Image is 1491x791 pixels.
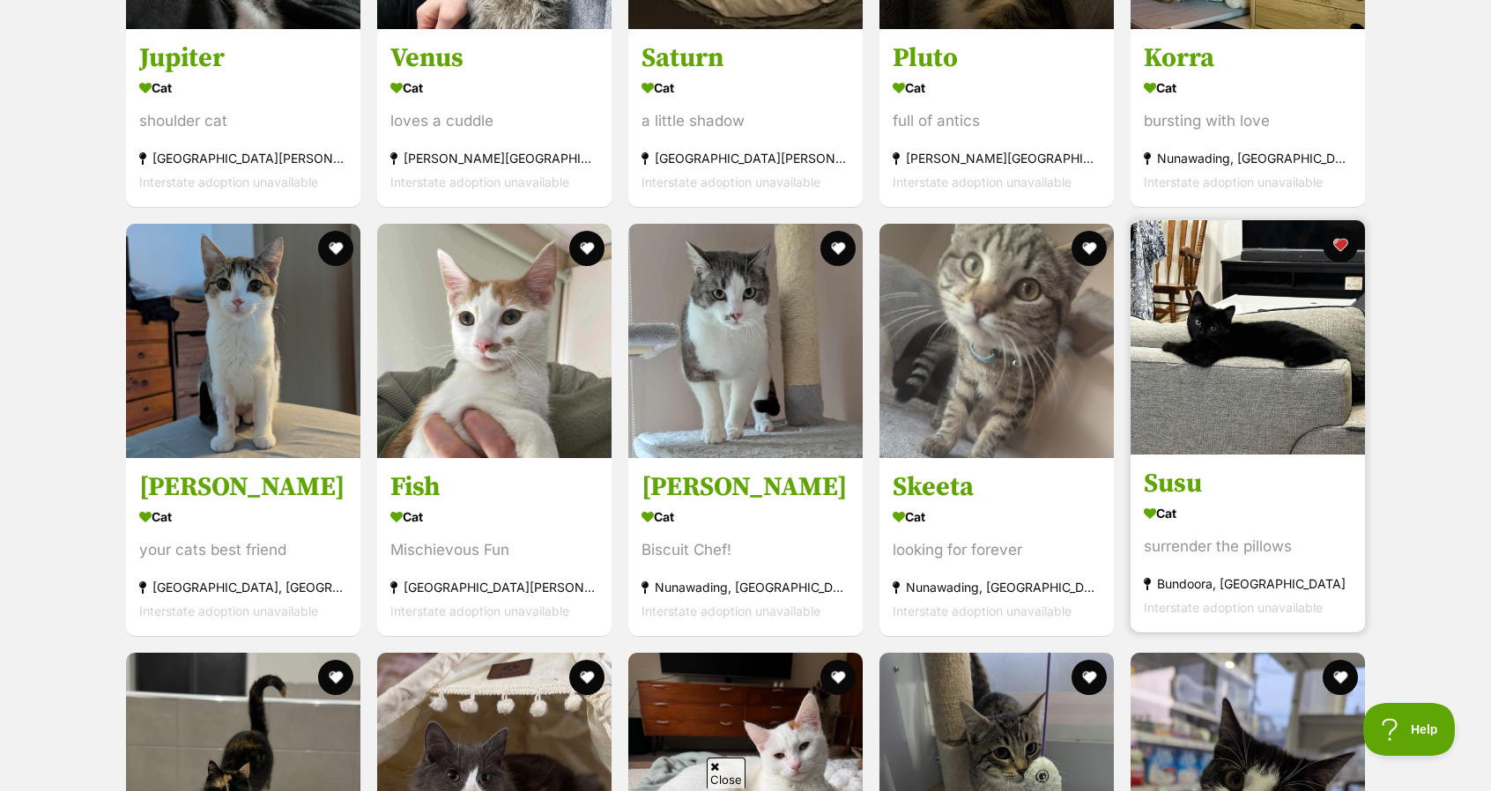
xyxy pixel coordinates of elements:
[139,41,347,75] h3: Jupiter
[390,75,598,100] div: Cat
[1144,75,1352,100] div: Cat
[139,538,347,562] div: your cats best friend
[139,146,347,170] div: [GEOGRAPHIC_DATA][PERSON_NAME][GEOGRAPHIC_DATA]
[893,575,1101,599] div: Nunawading, [GEOGRAPHIC_DATA]
[893,603,1072,618] span: Interstate adoption unavailable
[642,109,849,133] div: a little shadow
[569,231,605,266] button: favourite
[139,109,347,133] div: shoulder cat
[1323,660,1358,695] button: favourite
[1323,227,1358,262] button: favourite
[126,28,360,207] a: Jupiter Cat shoulder cat [GEOGRAPHIC_DATA][PERSON_NAME][GEOGRAPHIC_DATA] Interstate adoption unav...
[820,660,856,695] button: favourite
[569,660,605,695] button: favourite
[642,146,849,170] div: [GEOGRAPHIC_DATA][PERSON_NAME][GEOGRAPHIC_DATA]
[1144,572,1352,595] div: Bundoora, [GEOGRAPHIC_DATA]
[1131,220,1365,455] img: Susu
[1131,28,1365,207] a: Korra Cat bursting with love Nunawading, [GEOGRAPHIC_DATA] Interstate adoption unavailable favourite
[879,224,1114,458] img: Skeeta
[377,224,612,458] img: Fish
[1144,41,1352,75] h3: Korra
[642,538,849,562] div: Biscuit Chef!
[628,28,863,207] a: Saturn Cat a little shadow [GEOGRAPHIC_DATA][PERSON_NAME][GEOGRAPHIC_DATA] Interstate adoption un...
[628,224,863,458] img: Bonnie
[820,231,856,266] button: favourite
[642,470,849,504] h3: [PERSON_NAME]
[377,457,612,636] a: Fish Cat Mischievous Fun [GEOGRAPHIC_DATA][PERSON_NAME][GEOGRAPHIC_DATA] Interstate adoption unav...
[1144,146,1352,170] div: Nunawading, [GEOGRAPHIC_DATA]
[893,538,1101,562] div: looking for forever
[390,174,569,189] span: Interstate adoption unavailable
[390,109,598,133] div: loves a cuddle
[390,504,598,529] div: Cat
[642,504,849,529] div: Cat
[390,146,598,170] div: [PERSON_NAME][GEOGRAPHIC_DATA]
[139,603,318,618] span: Interstate adoption unavailable
[707,758,745,788] span: Close
[139,174,318,189] span: Interstate adoption unavailable
[879,28,1114,207] a: Pluto Cat full of antics [PERSON_NAME][GEOGRAPHIC_DATA] Interstate adoption unavailable favourite
[893,41,1101,75] h3: Pluto
[1144,500,1352,526] div: Cat
[390,470,598,504] h3: Fish
[893,470,1101,504] h3: Skeeta
[642,575,849,599] div: Nunawading, [GEOGRAPHIC_DATA]
[893,146,1101,170] div: [PERSON_NAME][GEOGRAPHIC_DATA]
[893,174,1072,189] span: Interstate adoption unavailable
[642,75,849,100] div: Cat
[139,75,347,100] div: Cat
[126,224,360,458] img: Tracey
[126,457,360,636] a: [PERSON_NAME] Cat your cats best friend [GEOGRAPHIC_DATA], [GEOGRAPHIC_DATA] Interstate adoption ...
[642,41,849,75] h3: Saturn
[139,470,347,504] h3: [PERSON_NAME]
[893,504,1101,529] div: Cat
[1144,467,1352,500] h3: Susu
[377,28,612,207] a: Venus Cat loves a cuddle [PERSON_NAME][GEOGRAPHIC_DATA] Interstate adoption unavailable favourite
[1072,660,1107,695] button: favourite
[390,575,598,599] div: [GEOGRAPHIC_DATA][PERSON_NAME][GEOGRAPHIC_DATA]
[893,109,1101,133] div: full of antics
[642,603,820,618] span: Interstate adoption unavailable
[139,575,347,599] div: [GEOGRAPHIC_DATA], [GEOGRAPHIC_DATA]
[1144,535,1352,558] div: surrender the pillows
[1144,600,1323,615] span: Interstate adoption unavailable
[1072,231,1107,266] button: favourite
[1131,454,1365,632] a: Susu Cat surrender the pillows Bundoora, [GEOGRAPHIC_DATA] Interstate adoption unavailable favourite
[139,504,347,529] div: Cat
[318,660,353,695] button: favourite
[893,75,1101,100] div: Cat
[642,174,820,189] span: Interstate adoption unavailable
[390,41,598,75] h3: Venus
[628,457,863,636] a: [PERSON_NAME] Cat Biscuit Chef! Nunawading, [GEOGRAPHIC_DATA] Interstate adoption unavailable fav...
[390,603,569,618] span: Interstate adoption unavailable
[1144,174,1323,189] span: Interstate adoption unavailable
[879,457,1114,636] a: Skeeta Cat looking for forever Nunawading, [GEOGRAPHIC_DATA] Interstate adoption unavailable favo...
[390,538,598,562] div: Mischievous Fun
[1144,109,1352,133] div: bursting with love
[318,231,353,266] button: favourite
[1363,703,1456,756] iframe: Help Scout Beacon - Open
